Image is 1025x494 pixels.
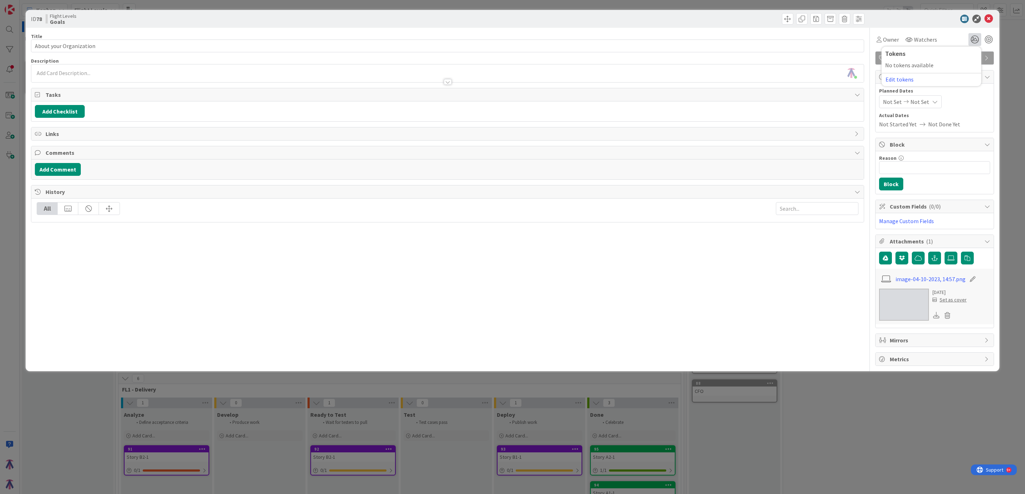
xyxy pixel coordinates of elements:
input: type card name here... [31,40,864,52]
span: ( 1 ) [926,238,933,245]
span: Attachments [890,237,981,246]
span: Mirrors [890,336,981,345]
span: History [46,188,851,196]
span: Description [31,58,59,64]
b: Goals [50,19,77,25]
span: Owner [883,35,899,44]
span: Custom Fields [890,202,981,211]
div: Download [932,311,940,320]
button: Block [879,178,903,190]
span: Support [15,1,32,10]
input: Search... [776,202,858,215]
span: Not Set [883,98,902,106]
div: All [37,203,58,215]
span: Tasks [46,90,851,99]
label: Title [31,33,42,40]
button: Edit tokens [885,76,914,83]
div: [DATE] [932,289,967,296]
img: 2dfq9olimsYocYwGNNWlLgC7EzYE3NU3.png [846,68,856,78]
span: Actual Dates [879,112,990,119]
div: Set as cover [932,296,967,304]
div: No tokens available [885,61,978,83]
div: 9+ [36,3,40,9]
span: Not Done Yet [928,120,960,128]
span: ID [31,15,42,23]
span: Not Started Yet [879,120,917,128]
div: Tokens [885,50,978,57]
span: Not Set [910,98,929,106]
label: Reason [879,155,897,161]
span: Planned Dates [879,87,990,95]
span: Watchers [914,35,937,44]
span: Flight Levels [50,13,77,19]
span: ( 0/0 ) [929,203,941,210]
span: Links [46,130,851,138]
button: Add Checklist [35,105,85,118]
b: 78 [36,15,42,22]
a: image-04-10-2023, 14:57.png [895,275,966,283]
span: Block [890,140,981,149]
a: Manage Custom Fields [879,217,934,225]
button: Add Comment [35,163,81,176]
span: Metrics [890,355,981,363]
span: Comments [46,148,851,157]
